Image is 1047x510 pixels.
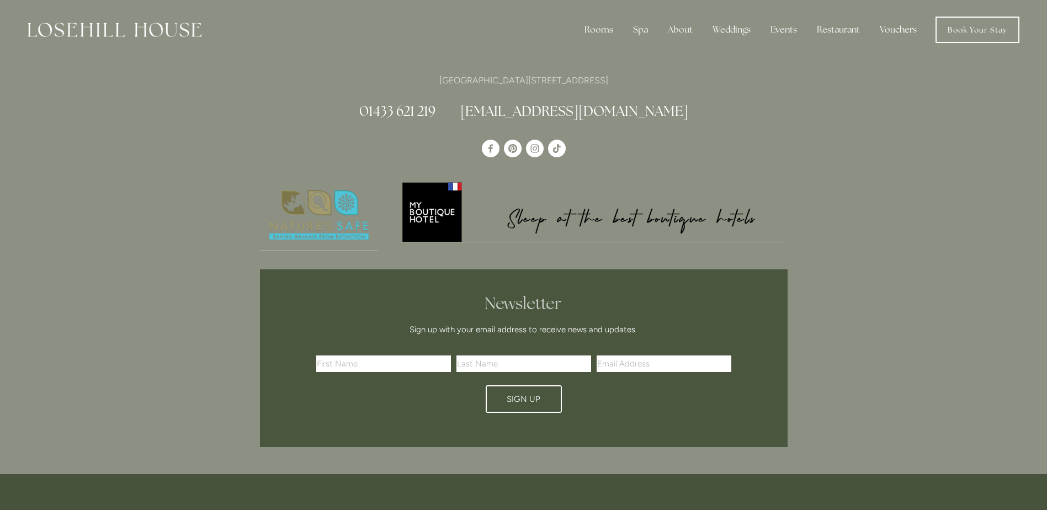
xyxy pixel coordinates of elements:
a: Pinterest [504,140,522,157]
p: Sign up with your email address to receive news and updates. [320,323,727,336]
h2: Newsletter [320,294,727,314]
a: [EMAIL_ADDRESS][DOMAIN_NAME] [460,102,688,120]
img: My Boutique Hotel - Logo [396,180,788,242]
img: Nature's Safe - Logo [260,180,378,250]
button: Sign Up [486,385,562,413]
a: 01433 621 219 [359,102,435,120]
input: Last Name [456,355,591,372]
input: First Name [316,355,451,372]
img: Losehill House [28,23,201,37]
a: Instagram [526,140,544,157]
a: Nature's Safe - Logo [260,180,378,251]
a: Vouchers [871,19,926,41]
a: TikTok [548,140,566,157]
div: Restaurant [808,19,869,41]
div: Rooms [576,19,622,41]
p: [GEOGRAPHIC_DATA][STREET_ADDRESS] [260,73,788,88]
div: Spa [624,19,657,41]
a: Losehill House Hotel & Spa [482,140,499,157]
div: About [659,19,701,41]
a: Book Your Stay [936,17,1019,43]
div: Weddings [704,19,759,41]
span: Sign Up [507,394,540,404]
div: Events [762,19,806,41]
input: Email Address [597,355,731,372]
